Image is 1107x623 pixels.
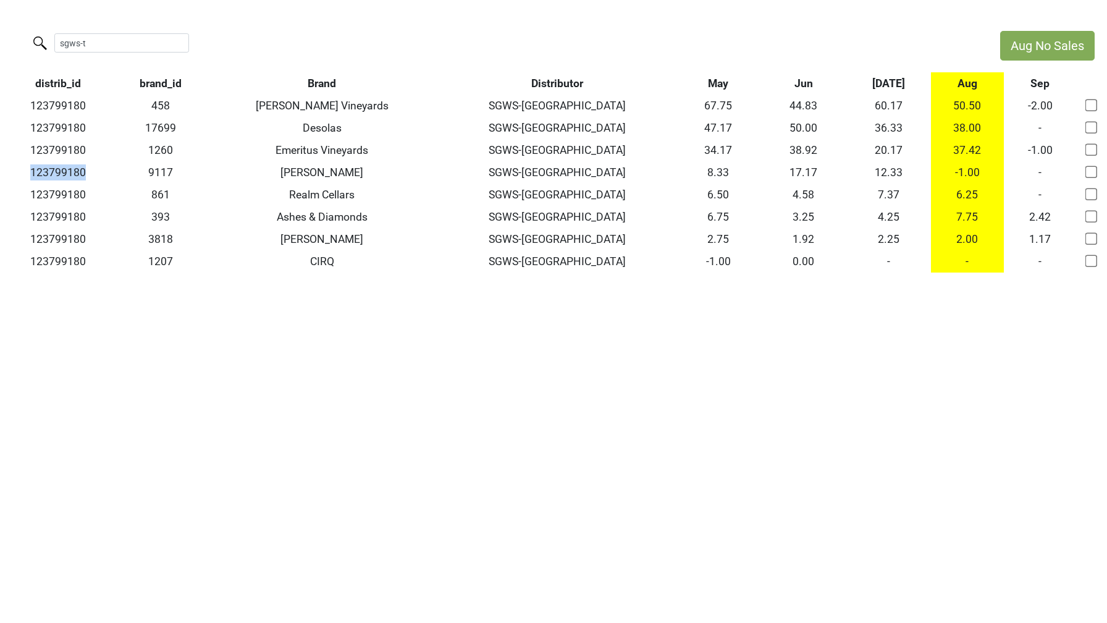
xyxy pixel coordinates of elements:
[1004,184,1077,206] td: -
[931,117,1004,139] td: 38.00
[116,250,206,273] td: 1207
[846,184,931,206] td: 7.37
[761,139,846,161] td: 38.92
[1000,31,1095,61] button: Aug No Sales
[846,139,931,161] td: 20.17
[931,206,1004,228] td: 7.75
[206,139,438,161] td: Emeritus Vineyards
[676,117,761,139] td: 47.17
[846,161,931,184] td: 12.33
[116,95,206,117] td: 458
[676,72,761,95] th: May: activate to sort column ascending
[676,161,761,184] td: 8.33
[761,184,846,206] td: 4.58
[116,161,206,184] td: 9117
[931,95,1004,117] td: 50.50
[1004,95,1077,117] td: -2.00
[676,228,761,250] td: 2.75
[116,184,206,206] td: 861
[846,95,931,117] td: 60.17
[438,95,676,117] td: SGWS-[GEOGRAPHIC_DATA]
[931,184,1004,206] td: 6.25
[1004,139,1077,161] td: -1.00
[116,228,206,250] td: 3818
[438,228,676,250] td: SGWS-[GEOGRAPHIC_DATA]
[438,250,676,273] td: SGWS-[GEOGRAPHIC_DATA]
[1004,250,1077,273] td: -
[206,184,438,206] td: Realm Cellars
[438,117,676,139] td: SGWS-[GEOGRAPHIC_DATA]
[761,228,846,250] td: 1.92
[206,206,438,228] td: Ashes & Diamonds
[206,117,438,139] td: Desolas
[846,72,931,95] th: Jul: activate to sort column ascending
[846,117,931,139] td: 36.33
[846,228,931,250] td: 2.25
[931,72,1004,95] th: Aug: activate to sort column ascending
[1077,72,1107,95] th: &nbsp;: activate to sort column ascending
[931,228,1004,250] td: 2.00
[676,250,761,273] td: -1.00
[116,72,206,95] th: brand_id: activate to sort column ascending
[761,250,846,273] td: 0.00
[846,206,931,228] td: 4.25
[438,139,676,161] td: SGWS-[GEOGRAPHIC_DATA]
[438,184,676,206] td: SGWS-[GEOGRAPHIC_DATA]
[116,139,206,161] td: 1260
[761,117,846,139] td: 50.00
[438,206,676,228] td: SGWS-[GEOGRAPHIC_DATA]
[206,95,438,117] td: [PERSON_NAME] Vineyards
[1004,228,1077,250] td: 1.17
[1004,72,1077,95] th: Sep: activate to sort column ascending
[206,72,438,95] th: Brand: activate to sort column ascending
[761,161,846,184] td: 17.17
[931,139,1004,161] td: 37.42
[676,95,761,117] td: 67.75
[676,206,761,228] td: 6.75
[676,139,761,161] td: 34.17
[438,161,676,184] td: SGWS-[GEOGRAPHIC_DATA]
[438,72,676,95] th: Distributor: activate to sort column ascending
[846,250,931,273] td: -
[931,161,1004,184] td: -1.00
[761,95,846,117] td: 44.83
[931,250,1004,273] td: -
[116,117,206,139] td: 17699
[1004,117,1077,139] td: -
[206,161,438,184] td: [PERSON_NAME]
[761,72,846,95] th: Jun: activate to sort column ascending
[1004,206,1077,228] td: 2.42
[206,228,438,250] td: [PERSON_NAME]
[116,206,206,228] td: 393
[676,184,761,206] td: 6.50
[206,250,438,273] td: CIRQ
[1004,161,1077,184] td: -
[761,206,846,228] td: 3.25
